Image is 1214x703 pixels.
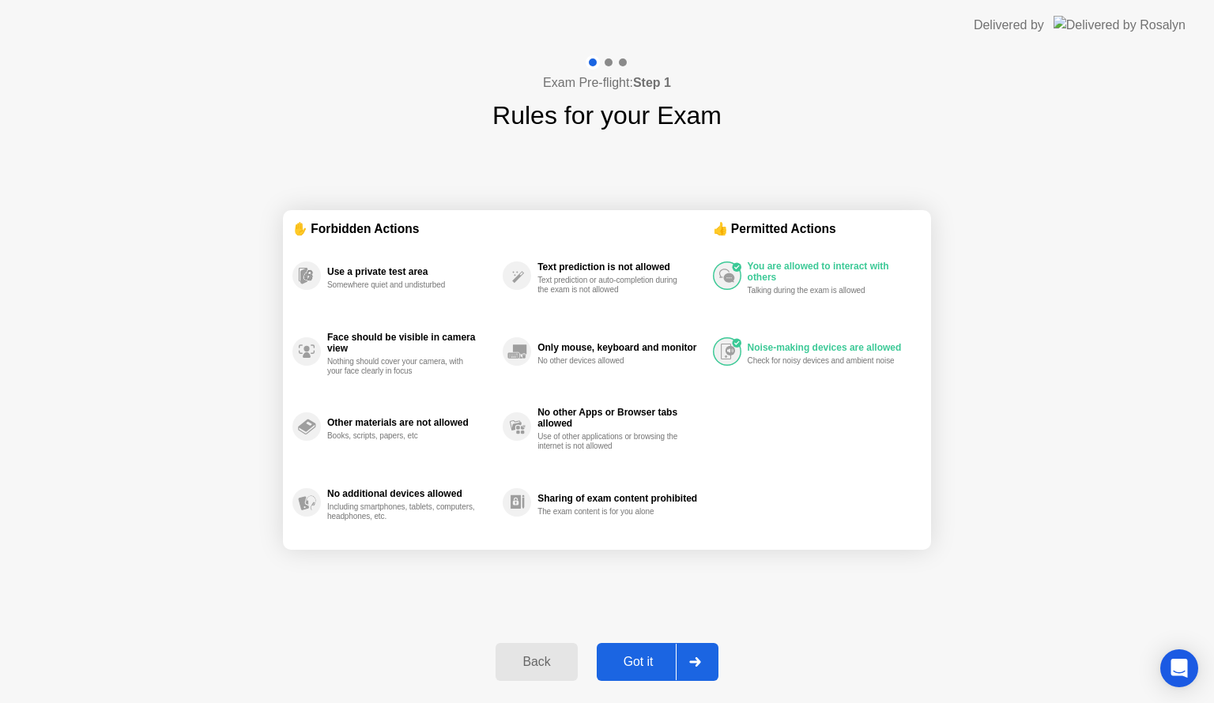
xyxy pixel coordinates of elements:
div: Nothing should cover your camera, with your face clearly in focus [327,357,477,376]
div: Got it [601,655,676,669]
h1: Rules for your Exam [492,96,722,134]
h4: Exam Pre-flight: [543,73,671,92]
button: Got it [597,643,718,681]
div: Text prediction or auto-completion during the exam is not allowed [537,276,687,295]
div: Text prediction is not allowed [537,261,704,273]
div: Sharing of exam content prohibited [537,493,704,504]
div: Use a private test area [327,266,495,277]
img: Delivered by Rosalyn [1054,16,1186,34]
div: Other materials are not allowed [327,417,495,428]
div: Open Intercom Messenger [1160,649,1198,687]
button: Back [496,643,577,681]
div: Back [500,655,572,669]
div: Check for noisy devices and ambient noise [748,356,897,366]
div: You are allowed to interact with others [748,261,914,283]
div: 👍 Permitted Actions [713,220,922,238]
div: Somewhere quiet and undisturbed [327,280,477,290]
div: ✋ Forbidden Actions [292,220,713,238]
div: No other Apps or Browser tabs allowed [537,407,704,429]
div: Only mouse, keyboard and monitor [537,342,704,353]
div: Delivered by [974,16,1044,35]
div: The exam content is for you alone [537,507,687,517]
div: Books, scripts, papers, etc [327,431,477,441]
div: No other devices allowed [537,356,687,366]
div: No additional devices allowed [327,488,495,499]
div: Use of other applications or browsing the internet is not allowed [537,432,687,451]
div: Including smartphones, tablets, computers, headphones, etc. [327,502,477,521]
div: Noise-making devices are allowed [748,342,914,353]
b: Step 1 [633,76,671,89]
div: Face should be visible in camera view [327,332,495,354]
div: Talking during the exam is allowed [748,286,897,295]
